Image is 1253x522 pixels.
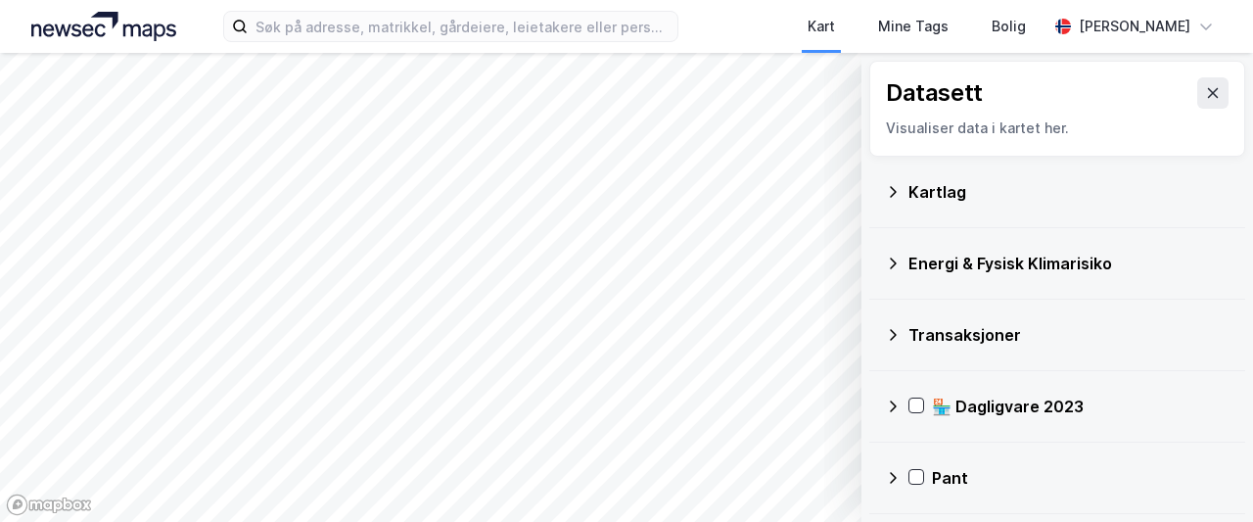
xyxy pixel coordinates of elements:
div: Visualiser data i kartet her. [886,117,1229,140]
div: Bolig [992,15,1026,38]
div: Datasett [886,77,983,109]
div: Kart [808,15,835,38]
div: Kartlag [908,180,1230,204]
div: 🏪 Dagligvare 2023 [932,395,1230,418]
div: [PERSON_NAME] [1079,15,1190,38]
div: Energi & Fysisk Klimarisiko [908,252,1230,275]
a: Mapbox homepage [6,494,92,516]
div: Transaksjoner [908,323,1230,347]
img: logo.a4113a55bc3d86da70a041830d287a7e.svg [31,12,176,41]
input: Søk på adresse, matrikkel, gårdeiere, leietakere eller personer [248,12,677,41]
iframe: Chat Widget [1155,428,1253,522]
div: Pant [932,466,1230,490]
div: Kontrollprogram for chat [1155,428,1253,522]
div: Mine Tags [878,15,949,38]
